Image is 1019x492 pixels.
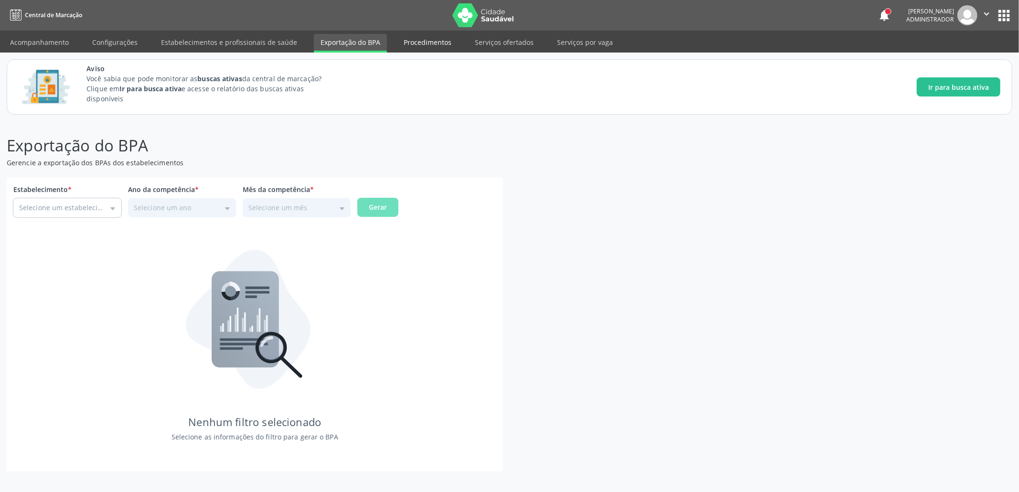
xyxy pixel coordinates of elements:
span: Central de Marcação [25,11,82,19]
a: Central de Marcação [7,7,82,23]
button:  [977,5,996,25]
span: Administrador [906,15,954,23]
span: Mês da competência [243,184,310,194]
a: Configurações [86,34,144,51]
strong: Ir para busca ativa [119,84,182,93]
a: Serviços por vaga [550,34,620,51]
p: Exportação do BPA [7,134,711,158]
a: Acompanhamento [3,34,75,51]
img: Imagem de empty state [173,240,336,403]
button: notifications [878,9,891,22]
img: Imagem de CalloutCard [19,65,73,108]
a: Serviços ofertados [468,34,540,51]
img: img [957,5,977,25]
span: Ano da competência [128,184,195,194]
div: Selecione as informações do filtro para gerar o BPA [172,432,338,442]
div: [PERSON_NAME] [906,7,954,15]
i:  [981,9,992,19]
strong: buscas ativas [197,74,242,83]
input: Selecione um mês [243,198,351,217]
button: apps [996,7,1012,24]
p: Você sabia que pode monitorar as da central de marcação? Clique em e acesse o relatório das busca... [86,74,339,104]
a: Procedimentos [397,34,458,51]
span: Aviso [86,64,339,74]
div: Nenhum filtro selecionado [188,414,321,430]
button: Ir para busca ativa [917,77,1000,96]
a: Exportação do BPA [314,34,387,53]
span: Gerar [369,202,387,212]
input: Selecione um ano [128,198,236,217]
a: Estabelecimentos e profissionais de saúde [154,34,304,51]
span: Estabelecimento [13,184,68,194]
button: Gerar [357,198,398,217]
p: Gerencie a exportação dos BPAs dos estabelecimentos [7,158,711,168]
span: Ir para busca ativa [928,82,989,92]
input: Selecione um estabelecimento [13,198,121,217]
